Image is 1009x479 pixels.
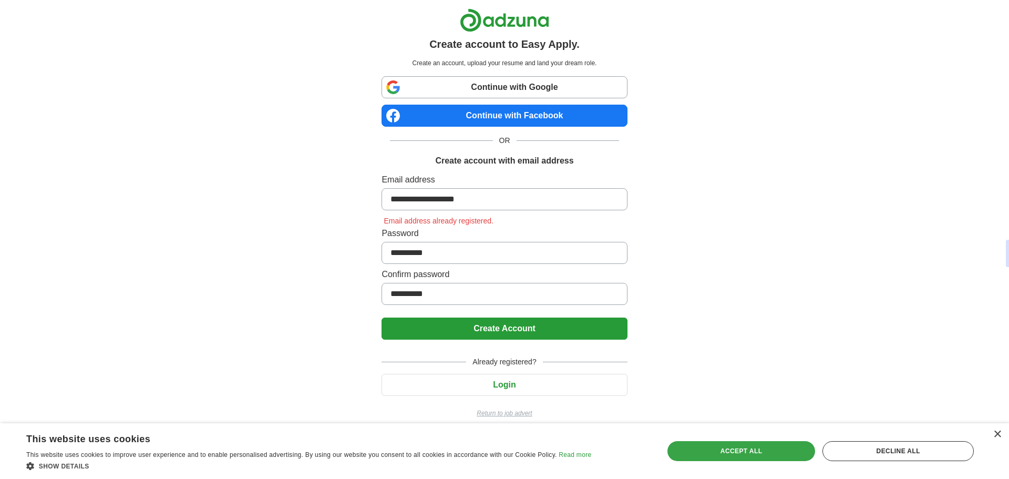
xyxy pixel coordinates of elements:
div: Close [993,431,1001,439]
span: Email address already registered. [382,217,496,225]
h1: Create account to Easy Apply. [429,36,580,52]
div: Show details [26,461,591,471]
img: Adzuna logo [460,8,549,32]
h1: Create account with email address [435,155,573,167]
label: Confirm password [382,268,627,281]
label: Password [382,227,627,240]
div: Decline all [822,441,974,461]
p: Create an account, upload your resume and land your dream role. [384,58,625,68]
label: Email address [382,174,627,186]
div: This website uses cookies [26,430,565,445]
span: Already registered? [466,356,542,368]
a: Continue with Facebook [382,105,627,127]
button: Login [382,374,627,396]
a: Continue with Google [382,76,627,98]
div: Accept all [667,441,816,461]
a: Return to job advert [382,409,627,418]
button: Create Account [382,318,627,340]
span: This website uses cookies to improve user experience and to enable personalised advertising. By u... [26,451,557,458]
span: Show details [39,463,89,470]
a: Login [382,380,627,389]
span: OR [493,135,517,146]
a: Read more, opens a new window [559,451,591,458]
